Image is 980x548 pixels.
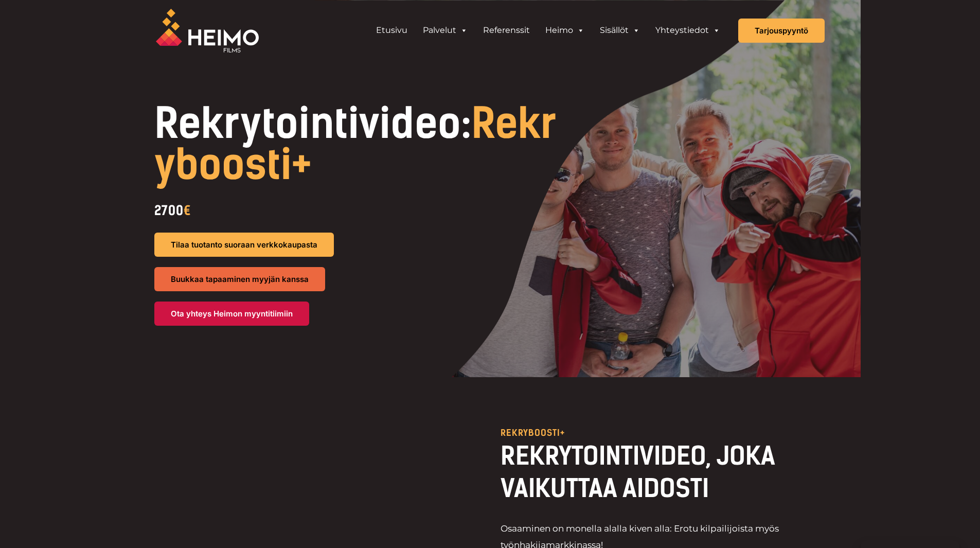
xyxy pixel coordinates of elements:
a: Yhteystiedot [648,20,728,41]
img: Heimo Filmsin logo [156,9,259,52]
div: 2700 [154,199,560,222]
span: Rekryboosti+ [154,99,557,189]
a: Tilaa tuotanto suoraan verkkokaupasta [154,233,334,257]
aside: Header Widget 1 [363,20,733,41]
span: Ota yhteys Heimon myyntitiimiin [171,310,293,317]
a: Ota yhteys Heimon myyntitiimiin [154,302,309,326]
a: Sisällöt [592,20,648,41]
p: Rekryboosti+ [501,429,825,437]
a: Heimo [538,20,592,41]
span: Tilaa tuotanto suoraan verkkokaupasta [171,241,317,249]
a: Tarjouspyyntö [738,19,825,43]
a: Buukkaa tapaaminen myyjän kanssa [154,267,325,291]
span: Buukkaa tapaaminen myyjän kanssa [171,275,309,283]
h1: Rekrytointivideo: [154,103,560,185]
h2: REKRYTOINTIVIDEO, JOKA VAIKUTTAA AIDOSTI [501,440,825,504]
a: Referenssit [475,20,538,41]
a: Palvelut [415,20,475,41]
a: Etusivu [368,20,415,41]
span: € [184,203,191,218]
